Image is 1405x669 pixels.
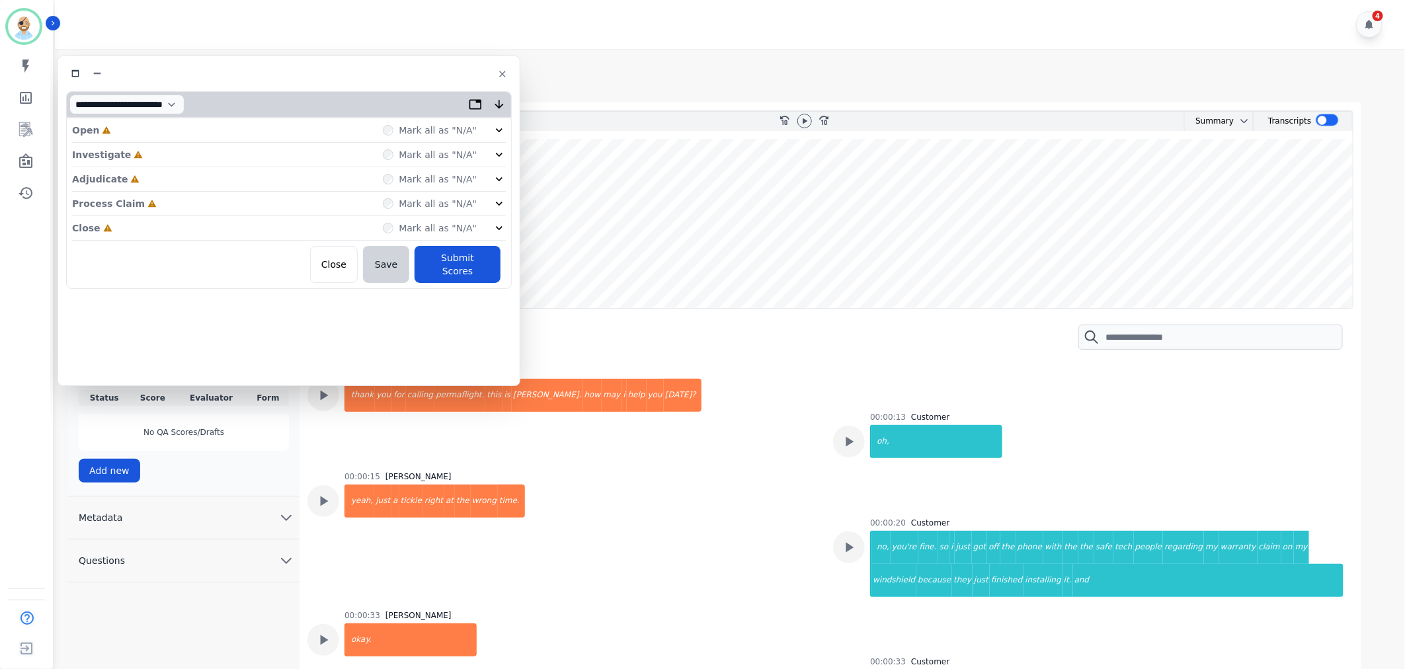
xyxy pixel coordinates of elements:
p: Adjudicate [72,173,128,186]
div: tickle [399,485,423,518]
div: the [455,485,471,518]
div: this [485,379,502,412]
div: tech [1113,531,1133,564]
label: Mark all as "N/A" [399,124,477,137]
div: [PERSON_NAME] [385,471,452,482]
div: my [1294,531,1309,564]
div: okay. [346,623,477,656]
div: my [1204,531,1219,564]
div: for [392,379,406,412]
div: and [1073,564,1344,597]
div: thank [346,379,375,412]
div: wrong [471,485,498,518]
th: Score [130,390,176,406]
label: Mark all as "N/A" [399,197,477,210]
button: Submit Scores [415,246,501,283]
div: 00:00:33 [344,610,380,621]
div: got [972,531,988,564]
label: Mark all as "N/A" [399,221,477,235]
button: Save [363,246,409,283]
div: just [955,531,972,564]
div: [DATE]? [664,379,702,412]
p: Open [72,124,99,137]
button: Close [310,246,358,283]
div: so [938,531,950,564]
p: Close [72,221,100,235]
div: No QA Scores/Drafts [79,414,289,451]
div: no, [871,531,891,564]
div: it. [1063,564,1073,597]
div: a [391,485,399,518]
div: right [423,485,444,518]
div: installing [1024,564,1063,597]
svg: chevron down [278,510,294,526]
label: Mark all as "N/A" [399,148,477,161]
span: Questions [68,554,136,567]
div: 4 [1373,11,1383,21]
th: Status [79,390,130,406]
div: because [916,564,952,597]
div: i [622,379,626,412]
div: you [375,379,392,412]
div: claim [1258,531,1281,564]
img: Bordered avatar [8,11,40,42]
div: just [973,564,990,597]
div: you [647,379,664,412]
th: Evaluator [175,390,247,406]
div: time. [498,485,525,518]
div: oh, [871,425,1002,458]
th: Form [247,390,289,406]
p: Process Claim [72,197,145,210]
div: people [1134,531,1164,564]
div: may [602,379,622,412]
h1: Interaction Details [77,54,1392,78]
div: Customer [911,518,949,528]
div: [PERSON_NAME] [385,610,452,621]
div: windshield [871,564,916,597]
div: just [374,485,391,518]
div: Transcripts [1268,112,1311,131]
div: 00:00:33 [870,656,906,667]
div: 00:00:20 [870,518,906,528]
div: finished [990,564,1024,597]
div: phone [1016,531,1044,564]
div: is [502,379,512,412]
div: on [1281,531,1294,564]
div: the [1063,531,1079,564]
p: Investigate [72,148,131,161]
div: i [949,531,954,564]
div: the [1078,531,1094,564]
span: Metadata [68,511,133,524]
div: you're [891,531,918,564]
div: yeah, [346,485,374,518]
div: Customer [911,412,949,422]
div: Summary [1185,112,1234,131]
div: calling [406,379,434,412]
div: fine. [918,531,938,564]
div: at [444,485,455,518]
div: off [987,531,1000,564]
div: [PERSON_NAME]. [512,379,583,412]
div: safe [1094,531,1113,564]
div: how [582,379,602,412]
button: Metadata chevron down [68,496,300,539]
button: chevron down [1234,116,1250,126]
div: Customer [911,656,949,667]
div: permaflight. [434,379,485,412]
div: they [952,564,973,597]
div: help [627,379,647,412]
div: 00:00:15 [344,471,380,482]
div: the [1000,531,1016,564]
svg: chevron down [278,553,294,569]
div: 00:00:13 [870,412,906,422]
div: regarding [1163,531,1204,564]
button: Questions chevron down [68,539,300,582]
button: Add new [79,459,140,483]
label: Mark all as "N/A" [399,173,477,186]
div: with [1043,531,1063,564]
svg: chevron down [1239,116,1250,126]
div: warranty [1219,531,1258,564]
